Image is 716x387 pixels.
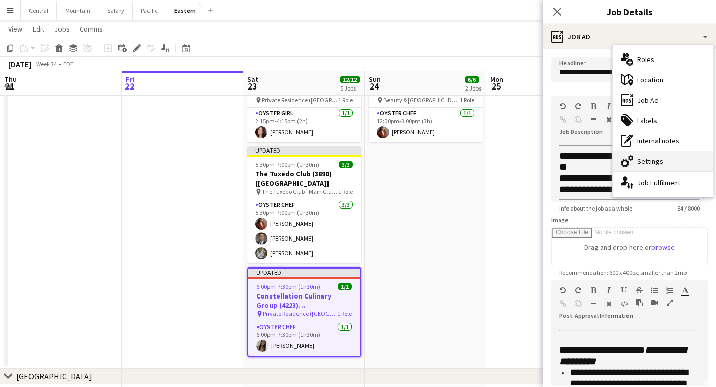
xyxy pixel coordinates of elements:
div: Roles [613,49,713,70]
button: Horizontal Line [590,115,597,124]
span: Mon [490,75,503,84]
span: Comms [80,24,103,34]
span: 12/12 [340,76,360,83]
button: Undo [559,286,566,294]
button: Eastern [166,1,204,20]
span: 25 [489,80,503,92]
span: Edit [33,24,44,34]
span: Private Residence ([GEOGRAPHIC_DATA], [GEOGRAPHIC_DATA]) [262,96,338,104]
button: Underline [620,286,628,294]
div: Settings [613,151,713,171]
button: Bold [590,286,597,294]
button: Paste as plain text [636,299,643,307]
span: Jobs [54,24,70,34]
span: View [8,24,22,34]
button: Insert video [651,299,658,307]
span: 1 Role [338,188,353,195]
span: 23 [246,80,258,92]
div: Updated [248,269,360,277]
button: Bold [590,102,597,110]
button: Central [21,1,57,20]
app-card-role: Oyster Chef1/112:00pm-3:00pm (3h)[PERSON_NAME] [369,108,483,142]
span: Private Residence ([GEOGRAPHIC_DATA], [GEOGRAPHIC_DATA]) [263,310,337,317]
button: Clear Formatting [605,300,612,308]
app-card-role: Oyster Chef3/35:30pm-7:00pm (1h30m)[PERSON_NAME][PERSON_NAME][PERSON_NAME] [247,199,361,263]
span: Beauty & [GEOGRAPHIC_DATA] [GEOGRAPHIC_DATA] [383,96,460,104]
app-job-card: Updated6:00pm-7:30pm (1h30m)1/1Constellation Culinary Group (4223) [[GEOGRAPHIC_DATA]] Private Re... [247,267,361,357]
span: 6:00pm-7:30pm (1h30m) [256,283,320,290]
span: 6/6 [465,76,479,83]
a: Comms [76,22,107,36]
div: Job Ad [613,90,713,110]
div: Labels [613,110,713,131]
div: Location [613,70,713,90]
span: Fri [126,75,135,84]
app-job-card: 2:15pm-4:15pm (2h)1/1[PERSON_NAME] (4260) [[GEOGRAPHIC_DATA]] Private Residence ([GEOGRAPHIC_DATA... [247,63,361,142]
button: Pacific [133,1,166,20]
button: Redo [575,286,582,294]
button: Salary [99,1,133,20]
a: View [4,22,26,36]
span: 5:30pm-7:00pm (1h30m) [255,161,319,168]
div: 2 Jobs [465,84,481,92]
button: Fullscreen [666,299,673,307]
span: 21 [3,80,17,92]
span: Recommendation: 600 x 400px, smaller than 2mb [551,269,695,276]
button: Mountain [57,1,99,20]
div: [GEOGRAPHIC_DATA] [16,371,92,381]
app-job-card: 12:00pm-3:00pm (3h)1/1Independence Wine & Spirits (4230) [[GEOGRAPHIC_DATA]] Beauty & [GEOGRAPHIC... [369,63,483,142]
span: 1 Role [337,310,352,317]
div: Updated [247,146,361,155]
app-card-role: Oyster Girl1/12:15pm-4:15pm (2h)[PERSON_NAME] [247,108,361,142]
span: 1/1 [338,283,352,290]
span: Info about the job as a whole [551,204,640,212]
span: 84 / 8000 [669,204,708,212]
span: The Tuxedo Club - Main Clubhouse ([GEOGRAPHIC_DATA], [GEOGRAPHIC_DATA]) [262,188,338,195]
span: Sun [369,75,381,84]
span: Sat [247,75,258,84]
button: Ordered List [666,286,673,294]
span: 1 Role [338,96,353,104]
div: [DATE] [8,59,32,69]
h3: The Tuxedo Club (3890) [[GEOGRAPHIC_DATA]] [247,169,361,188]
app-job-card: Updated5:30pm-7:00pm (1h30m)3/3The Tuxedo Club (3890) [[GEOGRAPHIC_DATA]] The Tuxedo Club - Main ... [247,146,361,263]
span: 3/3 [339,161,353,168]
span: 24 [367,80,381,92]
span: Week 34 [34,60,59,68]
div: Internal notes [613,131,713,151]
app-card-role: Oyster Chef1/16:00pm-7:30pm (1h30m)[PERSON_NAME] [248,321,360,356]
button: Unordered List [651,286,658,294]
div: Job Fulfilment [613,172,713,193]
h3: Constellation Culinary Group (4223) [[GEOGRAPHIC_DATA]] [248,291,360,310]
button: Undo [559,102,566,110]
span: 1 Role [460,96,474,104]
a: Jobs [50,22,74,36]
div: 5 Jobs [340,84,360,92]
button: Redo [575,102,582,110]
button: HTML Code [620,300,628,308]
h3: Job Details [543,5,716,18]
a: Edit [28,22,48,36]
button: Clear Formatting [605,115,612,124]
button: Strikethrough [636,286,643,294]
span: Thu [4,75,17,84]
button: Text Color [681,286,689,294]
button: Italic [605,102,612,110]
button: Italic [605,286,612,294]
div: EDT [63,60,74,68]
button: Horizontal Line [590,300,597,308]
span: 22 [124,80,135,92]
div: Job Ad [543,24,716,49]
